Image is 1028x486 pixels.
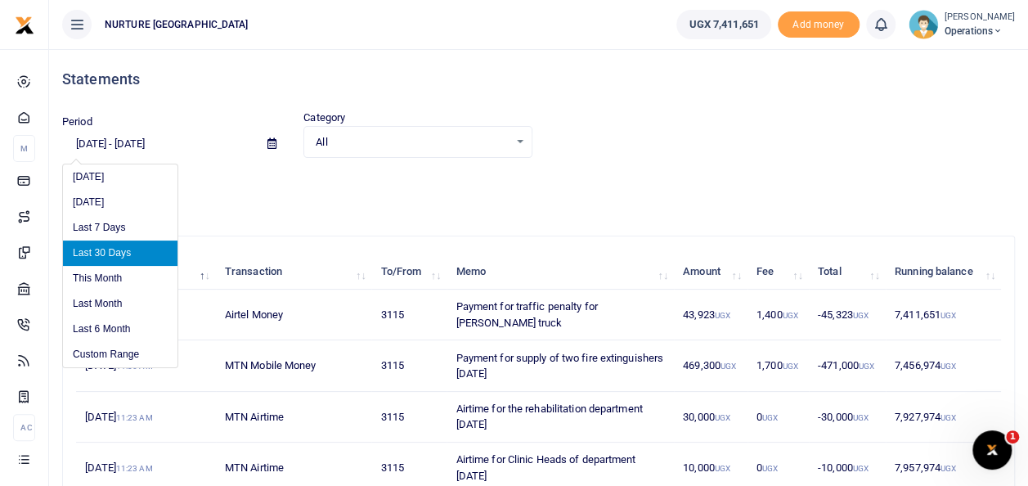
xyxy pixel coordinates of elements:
[715,311,730,320] small: UGX
[886,340,1001,391] td: 7,456,974
[945,24,1015,38] span: Operations
[98,17,255,32] span: NURTURE [GEOGRAPHIC_DATA]
[216,254,372,290] th: Transaction: activate to sort column ascending
[62,70,1015,88] h4: Statements
[778,11,860,38] span: Add money
[762,464,778,473] small: UGX
[778,11,860,38] li: Toup your wallet
[940,464,956,473] small: UGX
[447,340,673,391] td: Payment for supply of two fire extinguishers [DATE]
[670,10,777,39] li: Wallet ballance
[216,340,372,391] td: MTN Mobile Money
[809,254,886,290] th: Total: activate to sort column ascending
[371,340,447,391] td: 3115
[63,190,177,215] li: [DATE]
[782,362,797,371] small: UGX
[63,317,177,342] li: Last 6 Month
[15,18,34,30] a: logo-small logo-large logo-large
[371,254,447,290] th: To/From: activate to sort column ascending
[689,16,758,33] span: UGX 7,411,651
[674,340,747,391] td: 469,300
[886,254,1001,290] th: Running balance: activate to sort column ascending
[1006,430,1019,443] span: 1
[972,430,1012,470] iframe: Intercom live chat
[674,392,747,443] td: 30,000
[809,290,886,340] td: -45,323
[63,241,177,266] li: Last 30 Days
[116,413,153,422] small: 11:23 AM
[676,10,770,39] a: UGX 7,411,651
[809,392,886,443] td: -30,000
[62,130,254,158] input: select period
[762,413,778,422] small: UGX
[447,254,673,290] th: Memo: activate to sort column ascending
[216,290,372,340] td: Airtel Money
[747,290,809,340] td: 1,400
[216,392,372,443] td: MTN Airtime
[909,10,1015,39] a: profile-user [PERSON_NAME] Operations
[715,464,730,473] small: UGX
[62,178,1015,195] p: Download
[853,464,869,473] small: UGX
[859,362,874,371] small: UGX
[674,290,747,340] td: 43,923
[316,134,508,151] span: All
[853,413,869,422] small: UGX
[303,110,345,126] label: Category
[63,215,177,241] li: Last 7 Days
[940,362,956,371] small: UGX
[674,254,747,290] th: Amount: activate to sort column ascending
[747,340,809,391] td: 1,700
[371,392,447,443] td: 3115
[747,254,809,290] th: Fee: activate to sort column ascending
[15,16,34,35] img: logo-small
[809,340,886,391] td: -471,000
[886,392,1001,443] td: 7,927,974
[447,392,673,443] td: Airtime for the rehabilitation department [DATE]
[715,413,730,422] small: UGX
[940,413,956,422] small: UGX
[720,362,736,371] small: UGX
[945,11,1015,25] small: [PERSON_NAME]
[853,311,869,320] small: UGX
[778,17,860,29] a: Add money
[13,414,35,441] li: Ac
[940,311,956,320] small: UGX
[62,114,92,130] label: Period
[63,291,177,317] li: Last Month
[76,392,216,443] td: [DATE]
[747,392,809,443] td: 0
[909,10,938,39] img: profile-user
[63,164,177,190] li: [DATE]
[63,342,177,367] li: Custom Range
[371,290,447,340] td: 3115
[447,290,673,340] td: Payment for traffic penalty for [PERSON_NAME] truck
[63,266,177,291] li: This Month
[782,311,797,320] small: UGX
[116,464,153,473] small: 11:23 AM
[13,135,35,162] li: M
[886,290,1001,340] td: 7,411,651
